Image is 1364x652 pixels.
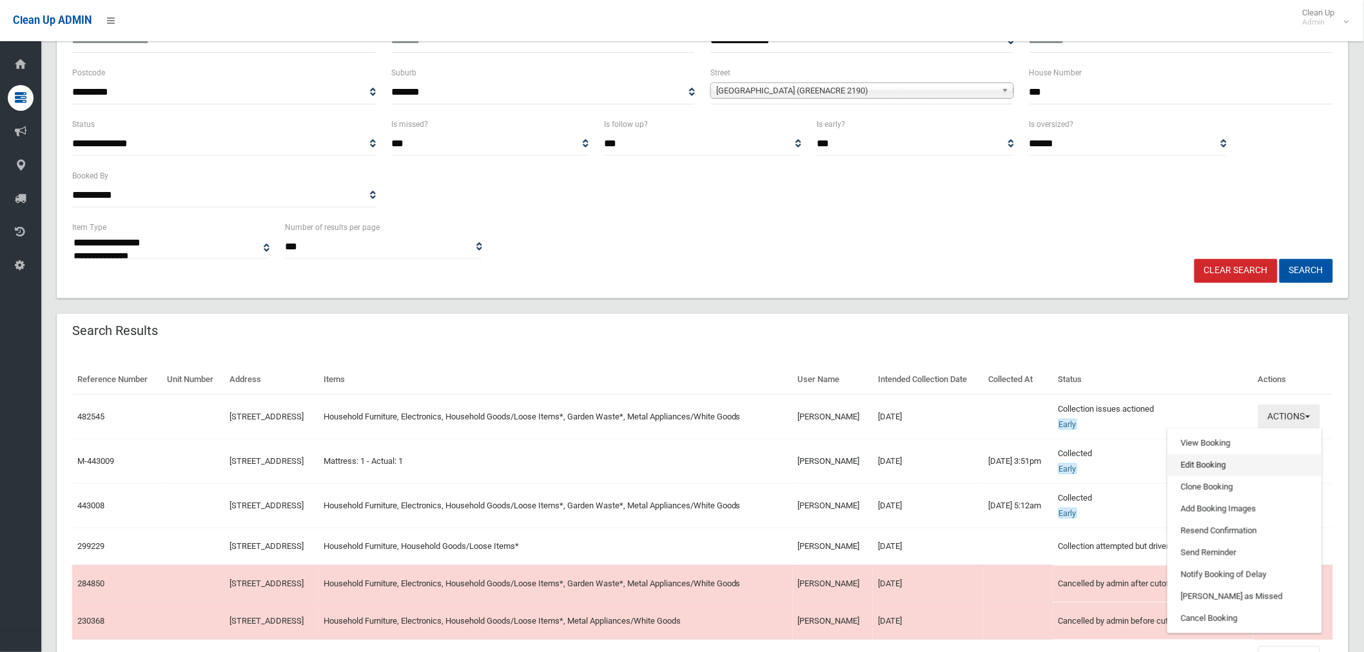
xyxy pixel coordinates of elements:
[1168,432,1321,454] a: View Booking
[1168,586,1321,608] a: [PERSON_NAME] as Missed
[318,483,793,528] td: Household Furniture, Electronics, Household Goods/Loose Items*, Garden Waste*, Metal Appliances/W...
[77,616,104,626] a: 230368
[318,365,793,394] th: Items
[793,365,873,394] th: User Name
[873,483,983,528] td: [DATE]
[983,365,1053,394] th: Collected At
[318,528,793,565] td: Household Furniture, Household Goods/Loose Items*
[77,541,104,551] a: 299229
[72,365,162,394] th: Reference Number
[983,483,1053,528] td: [DATE] 5:12am
[873,528,983,565] td: [DATE]
[1029,66,1082,80] label: House Number
[1303,17,1335,27] small: Admin
[1280,259,1333,283] button: Search
[229,616,304,626] a: [STREET_ADDRESS]
[1053,528,1253,565] td: Collection attempted but driver reported issues
[873,565,983,602] td: [DATE]
[873,439,983,483] td: [DATE]
[318,602,793,640] td: Household Furniture, Electronics, Household Goods/Loose Items*, Metal Appliances/White Goods
[793,439,873,483] td: [PERSON_NAME]
[873,365,983,394] th: Intended Collection Date
[1029,117,1074,131] label: Is oversized?
[72,220,106,235] label: Item Type
[1296,8,1348,27] span: Clean Up
[162,365,225,394] th: Unit Number
[1168,608,1321,629] a: Cancel Booking
[1058,508,1077,519] span: Early
[716,83,997,99] span: [GEOGRAPHIC_DATA] (GREENACRE 2190)
[229,456,304,466] a: [STREET_ADDRESS]
[1053,394,1253,439] td: Collection issues actioned
[1168,498,1321,520] a: Add Booking Images
[1053,565,1253,602] td: Cancelled by admin after cutoff
[229,501,304,510] a: [STREET_ADDRESS]
[391,66,416,80] label: Suburb
[793,528,873,565] td: [PERSON_NAME]
[1168,454,1321,476] a: Edit Booking
[1053,439,1253,483] td: Collected
[710,66,730,80] label: Street
[1168,564,1321,586] a: Notify Booking of Delay
[318,394,793,439] td: Household Furniture, Electronics, Household Goods/Loose Items*, Garden Waste*, Metal Appliances/W...
[391,117,428,131] label: Is missed?
[318,565,793,602] td: Household Furniture, Electronics, Household Goods/Loose Items*, Garden Waste*, Metal Appliances/W...
[229,412,304,421] a: [STREET_ADDRESS]
[793,483,873,528] td: [PERSON_NAME]
[13,14,92,26] span: Clean Up ADMIN
[72,66,105,80] label: Postcode
[604,117,648,131] label: Is follow up?
[983,439,1053,483] td: [DATE] 3:51pm
[1253,365,1333,394] th: Actions
[1258,405,1320,428] button: Actions
[1053,483,1253,528] td: Collected
[72,117,95,131] label: Status
[57,318,173,343] header: Search Results
[873,602,983,640] td: [DATE]
[77,501,104,510] a: 443008
[1058,419,1077,430] span: Early
[1053,602,1253,640] td: Cancelled by admin before cutoff
[229,541,304,551] a: [STREET_ADDRESS]
[873,394,983,439] td: [DATE]
[793,602,873,640] td: [PERSON_NAME]
[793,394,873,439] td: [PERSON_NAME]
[224,365,318,394] th: Address
[77,579,104,588] a: 284850
[229,579,304,588] a: [STREET_ADDRESS]
[1168,542,1321,564] a: Send Reminder
[1053,365,1253,394] th: Status
[1194,259,1278,283] a: Clear Search
[72,169,108,183] label: Booked By
[1168,520,1321,542] a: Resend Confirmation
[793,565,873,602] td: [PERSON_NAME]
[77,412,104,421] a: 482545
[77,456,114,466] a: M-443009
[1168,476,1321,498] a: Clone Booking
[285,220,380,235] label: Number of results per page
[817,117,845,131] label: Is early?
[318,439,793,483] td: Mattress: 1 - Actual: 1
[1058,463,1077,474] span: Early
